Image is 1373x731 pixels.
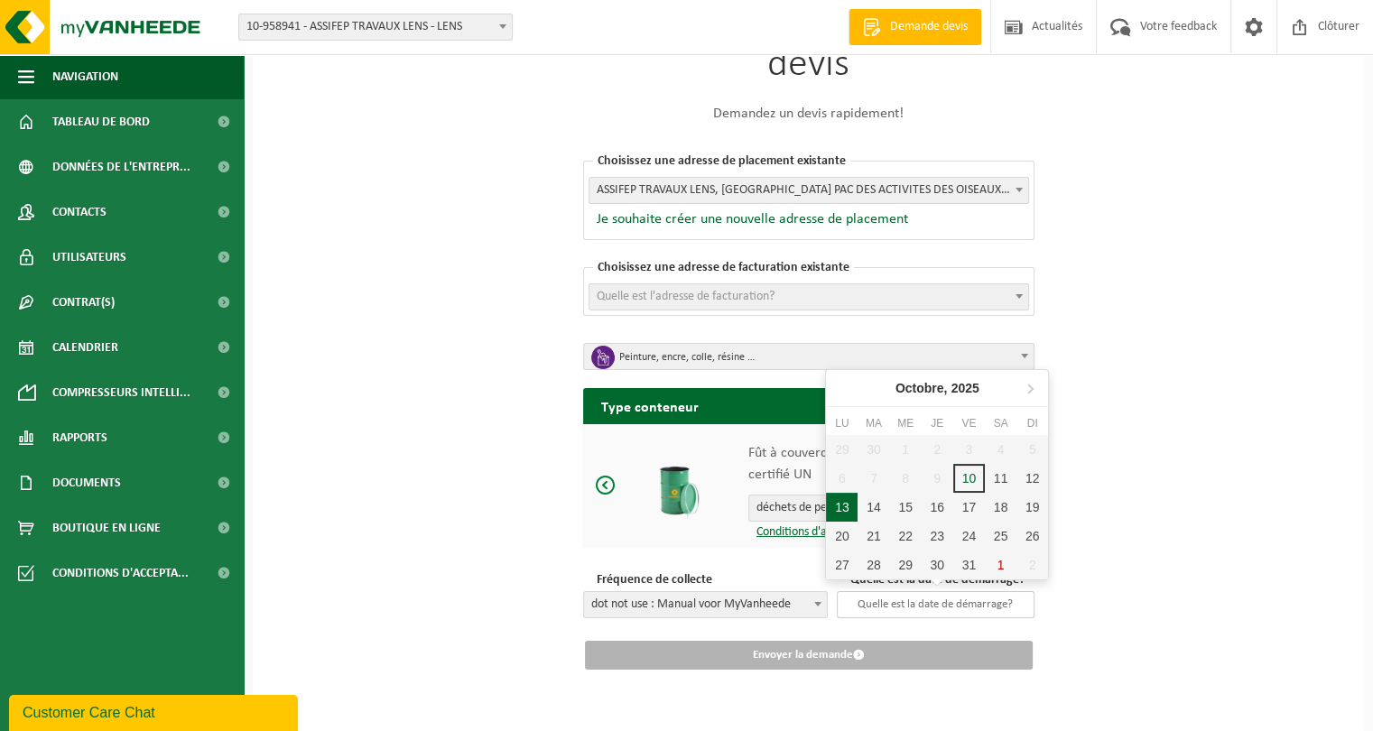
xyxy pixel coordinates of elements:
[922,493,953,522] div: 16
[922,414,953,432] div: Je
[953,551,985,579] div: 31
[749,495,973,521] span: déchets de peinture en fût 200L
[748,525,881,539] a: Conditions d'acceptation
[52,144,190,190] span: Données de l'entrepr...
[951,382,979,394] i: 2025
[593,261,854,274] span: Choisissez une adresse de facturation existante
[238,14,513,41] span: 10-958941 - ASSIFEP TRAVAUX LENS - LENS
[239,14,512,40] span: 10-958941 - ASSIFEP TRAVAUX LENS - LENS
[52,280,115,325] span: Contrat(s)
[890,522,922,551] div: 22
[890,551,922,579] div: 29
[849,9,981,45] a: Demande devis
[597,290,775,303] span: Quelle est l'adresse de facturation?
[583,103,1034,125] p: Demandez un devis rapidement!
[1016,414,1048,432] div: Di
[9,691,302,731] iframe: chat widget
[985,464,1016,493] div: 11
[1016,464,1048,493] div: 12
[584,592,827,617] span: dot not use : Manual voor MyVanheede
[52,370,190,415] span: Compresseurs intelli...
[890,414,922,432] div: Me
[826,551,858,579] div: 27
[837,591,1034,618] input: Quelle est la date de démarrage?
[52,460,121,505] span: Documents
[52,505,161,551] span: Boutique en ligne
[585,641,1033,670] button: Envoyer la demande
[583,343,1034,370] span: Peinture, encre, colle, résine …
[858,493,889,522] div: 14
[589,177,1029,204] span: ASSIFEP TRAVAUX LENS, RUE DES COLIBRI PAC DES ACTIVITES DES OISEAUX , LENS - 10-958941
[922,551,953,579] div: 30
[985,493,1016,522] div: 18
[619,345,1011,370] span: Peinture, encre, colle, résine …
[890,493,922,522] div: 15
[985,414,1016,432] div: Sa
[953,522,985,551] div: 24
[584,344,1034,371] span: Peinture, encre, colle, résine …
[1016,551,1048,579] div: 2
[589,178,1028,203] span: ASSIFEP TRAVAUX LENS, RUE DES COLIBRI PAC DES ACTIVITES DES OISEAUX , LENS - 10-958941
[888,374,987,403] div: Octobre,
[1016,522,1048,551] div: 26
[953,414,985,432] div: Ve
[52,99,150,144] span: Tableau de bord
[52,325,118,370] span: Calendrier
[52,235,126,280] span: Utilisateurs
[858,522,889,551] div: 21
[748,495,974,522] span: déchets de peinture en fût 200L
[643,451,710,519] img: Fût à couvercle 200 L en métal, certifié UN
[583,591,828,618] span: dot not use : Manual voor MyVanheede
[953,493,985,522] div: 17
[858,551,889,579] div: 28
[589,210,908,228] button: Je souhaite créer une nouvelle adresse de placement
[886,18,972,36] span: Demande devis
[826,414,858,432] div: Lu
[52,551,189,596] span: Conditions d'accepta...
[858,414,889,432] div: Ma
[583,388,1034,423] h2: Type conteneur
[1016,493,1048,522] div: 19
[748,442,974,486] p: Fût à couvercle 200 L en métal, certifié UN
[953,464,985,493] div: 10
[52,190,107,235] span: Contacts
[826,493,858,522] div: 13
[826,522,858,551] div: 20
[985,522,1016,551] div: 25
[592,570,828,589] p: Fréquence de collecte
[52,54,118,99] span: Navigation
[922,522,953,551] div: 23
[593,154,850,168] span: Choisissez une adresse de placement existante
[52,415,107,460] span: Rapports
